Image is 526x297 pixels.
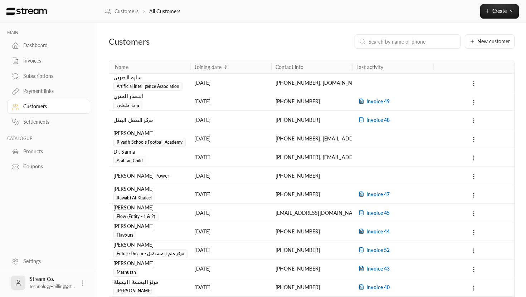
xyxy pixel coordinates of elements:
[113,148,186,156] div: Dr. Samia
[7,100,90,114] a: Customers
[23,163,81,170] div: Coupons
[356,117,390,123] span: Invoice 48
[356,266,390,272] span: Invoice 43
[276,64,303,70] div: Contact info
[480,4,519,19] button: Create
[7,84,90,98] a: Payment links
[113,92,186,100] div: انتصار العنزي
[113,212,159,221] span: Flow (Entity - 1 & 2)
[7,115,90,129] a: Settlements
[194,241,267,259] div: [DATE]
[194,278,267,296] div: [DATE]
[276,148,348,166] div: [PHONE_NUMBER] , [EMAIL_ADDRESS][DOMAIN_NAME]
[7,54,90,68] a: Invoices
[7,160,90,174] a: Coupons
[23,103,81,110] div: Customers
[356,284,390,290] span: Invoice 40
[23,88,81,95] div: Payment links
[113,287,155,295] span: [PERSON_NAME]
[194,64,221,70] div: Joining date
[104,8,138,15] a: Customers
[30,276,75,290] div: Stream Co.
[7,69,90,83] a: Subscriptions
[356,64,383,70] div: Last activity
[276,167,348,185] div: [PHONE_NUMBER]
[492,8,507,14] span: Create
[113,157,146,165] span: Arabian Child
[222,63,231,71] button: Sort
[194,111,267,129] div: [DATE]
[194,259,267,278] div: [DATE]
[113,194,155,202] span: Rawabi Al-Khaleej
[356,210,390,216] span: Invoice 45
[113,185,186,193] div: [PERSON_NAME]
[194,148,267,166] div: [DATE]
[276,111,348,129] div: [PHONE_NUMBER]
[194,129,267,148] div: [DATE]
[113,241,186,249] div: [PERSON_NAME]
[7,39,90,53] a: Dashboard
[276,241,348,259] div: [PHONE_NUMBER]
[356,228,390,234] span: Invoice 44
[6,8,48,15] img: Logo
[194,185,267,203] div: [DATE]
[356,191,390,197] span: Invoice 47
[149,8,181,15] p: All Customers
[23,57,81,64] div: Invoices
[194,74,267,92] div: [DATE]
[23,148,81,155] div: Products
[113,74,186,81] div: ساره الجبرين
[276,185,348,203] div: [PHONE_NUMBER]
[194,167,267,185] div: [DATE]
[113,268,139,277] span: Mashurah
[113,204,186,212] div: [PERSON_NAME]
[104,8,181,15] nav: breadcrumb
[356,98,390,104] span: Invoice 49
[276,222,348,241] div: [PHONE_NUMBER]
[7,136,90,142] p: CATALOGUE
[109,36,239,47] div: Customers
[30,284,75,289] span: technology+billing@st...
[23,118,81,125] div: Settlements
[113,222,186,230] div: [PERSON_NAME]
[276,204,348,222] div: [EMAIL_ADDRESS][DOMAIN_NAME]
[23,258,81,265] div: Settings
[113,259,186,267] div: [PERSON_NAME]
[276,92,348,110] div: [PHONE_NUMBER]
[276,259,348,278] div: [PHONE_NUMBER]
[276,278,348,296] div: [PHONE_NUMBER]
[113,278,186,286] div: ﻣﺮﻛﺰ ﺍﻟﺒﺴﻤﺔ ﺍﻟﺠﻤﻴﻠﺔ
[369,38,456,45] input: Search by name or phone
[465,34,515,49] button: New customer
[113,138,186,147] span: Riyadh Schools Football Academy
[194,92,267,110] div: [DATE]
[113,167,186,185] div: [PERSON_NAME] Power
[477,39,510,44] span: New customer
[23,73,81,80] div: Subscriptions
[23,42,81,49] div: Dashboard
[113,231,136,239] span: Flavours
[113,111,186,129] div: مركز الطفل البطل
[113,129,186,137] div: [PERSON_NAME]
[115,64,128,70] div: Name
[194,222,267,241] div: [DATE]
[113,101,142,109] span: واحة طفلي
[7,254,90,268] a: Settings
[194,204,267,222] div: [DATE]
[356,247,390,253] span: Invoice 52
[276,74,348,92] div: [PHONE_NUMBER] , [DOMAIN_NAME][EMAIL_ADDRESS][DOMAIN_NAME]
[113,249,187,258] span: Future Dream - مركز حلم المستقبل
[276,129,348,148] div: [PHONE_NUMBER] , [EMAIL_ADDRESS][DOMAIN_NAME]
[7,144,90,158] a: Products
[7,30,90,36] p: MAIN
[113,82,182,91] span: Artificial Intelligence Association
